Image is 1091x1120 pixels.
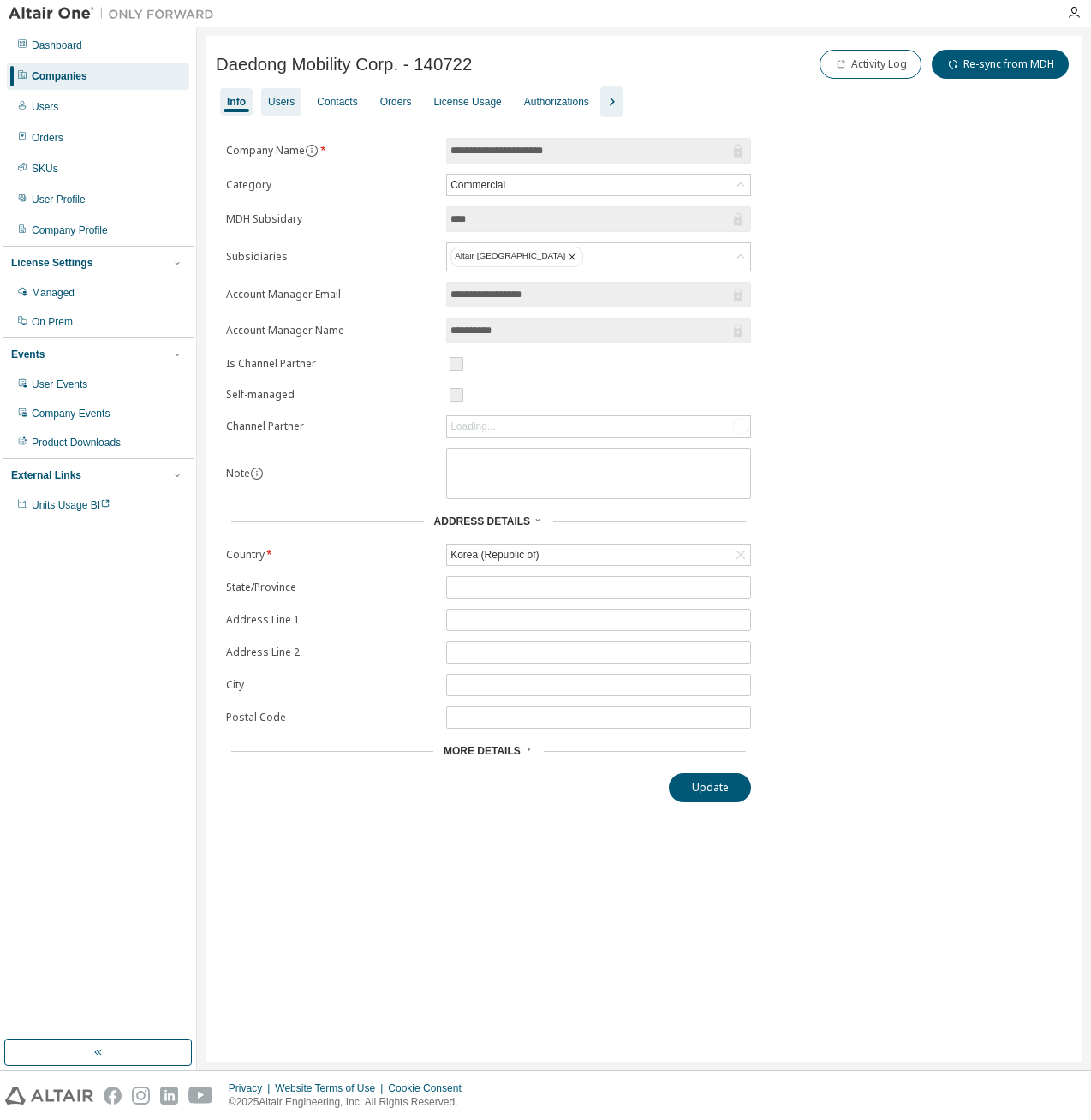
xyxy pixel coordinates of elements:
[32,39,82,52] div: Dashboard
[448,545,541,564] div: Korea (Republic of)
[32,315,73,329] div: On Prem
[32,407,110,420] div: Company Events
[447,416,750,437] div: Loading...
[447,545,750,565] div: Korea (Republic of)
[32,162,58,176] div: SKUs
[132,1087,150,1105] img: instagram.svg
[524,95,589,109] div: Authorizations
[305,144,319,158] button: information
[104,1087,122,1105] img: facebook.svg
[226,388,436,402] label: Self-managed
[11,256,92,270] div: License Settings
[226,466,250,480] label: Note
[226,646,436,659] label: Address Line 2
[448,176,508,194] div: Commercial
[229,1081,275,1095] div: Privacy
[9,5,223,22] img: Altair One
[226,613,436,627] label: Address Line 1
[434,515,530,527] span: Address Details
[226,548,436,562] label: Country
[188,1087,213,1105] img: youtube.svg
[447,175,750,195] div: Commercial
[32,193,86,206] div: User Profile
[450,420,496,433] div: Loading...
[226,420,436,433] label: Channel Partner
[820,50,921,79] button: Activity Log
[932,50,1069,79] button: Re-sync from MDH
[11,468,81,482] div: External Links
[11,348,45,361] div: Events
[388,1081,471,1095] div: Cookie Consent
[160,1087,178,1105] img: linkedin.svg
[380,95,412,109] div: Orders
[226,711,436,724] label: Postal Code
[450,247,583,267] div: Altair [GEOGRAPHIC_DATA]
[226,250,436,264] label: Subsidiaries
[226,288,436,301] label: Account Manager Email
[227,95,246,109] div: Info
[32,286,75,300] div: Managed
[216,55,472,74] span: Daedong Mobility Corp. - 140722
[32,499,110,511] span: Units Usage BI
[226,678,436,692] label: City
[32,223,108,237] div: Company Profile
[32,436,121,450] div: Product Downloads
[433,95,501,109] div: License Usage
[32,69,87,83] div: Companies
[226,581,436,594] label: State/Province
[275,1081,388,1095] div: Website Terms of Use
[226,324,436,337] label: Account Manager Name
[226,357,436,371] label: Is Channel Partner
[32,378,87,391] div: User Events
[32,131,63,145] div: Orders
[5,1087,93,1105] img: altair_logo.svg
[32,100,58,114] div: Users
[250,467,264,480] button: information
[229,1095,472,1110] p: © 2025 Altair Engineering, Inc. All Rights Reserved.
[444,745,521,757] span: More Details
[226,212,436,226] label: MDH Subsidary
[268,95,295,109] div: Users
[447,243,750,271] div: Altair [GEOGRAPHIC_DATA]
[669,773,751,802] button: Update
[317,95,357,109] div: Contacts
[226,178,436,192] label: Category
[226,144,436,158] label: Company Name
